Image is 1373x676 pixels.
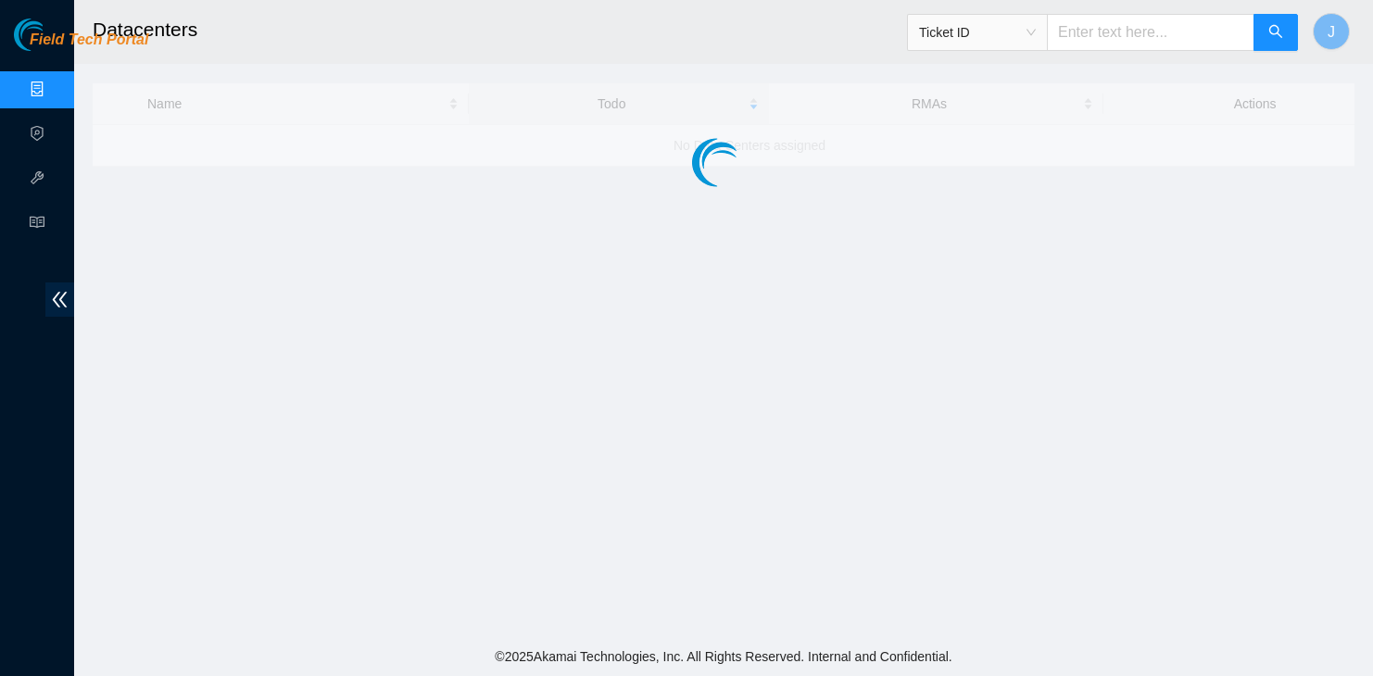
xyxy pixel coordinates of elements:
[74,637,1373,676] footer: © 2025 Akamai Technologies, Inc. All Rights Reserved. Internal and Confidential.
[14,19,94,51] img: Akamai Technologies
[919,19,1036,46] span: Ticket ID
[45,282,74,317] span: double-left
[14,33,148,57] a: Akamai TechnologiesField Tech Portal
[30,31,148,49] span: Field Tech Portal
[1328,20,1335,44] span: J
[1313,13,1350,50] button: J
[1268,24,1283,42] span: search
[1047,14,1254,51] input: Enter text here...
[30,207,44,244] span: read
[1253,14,1298,51] button: search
